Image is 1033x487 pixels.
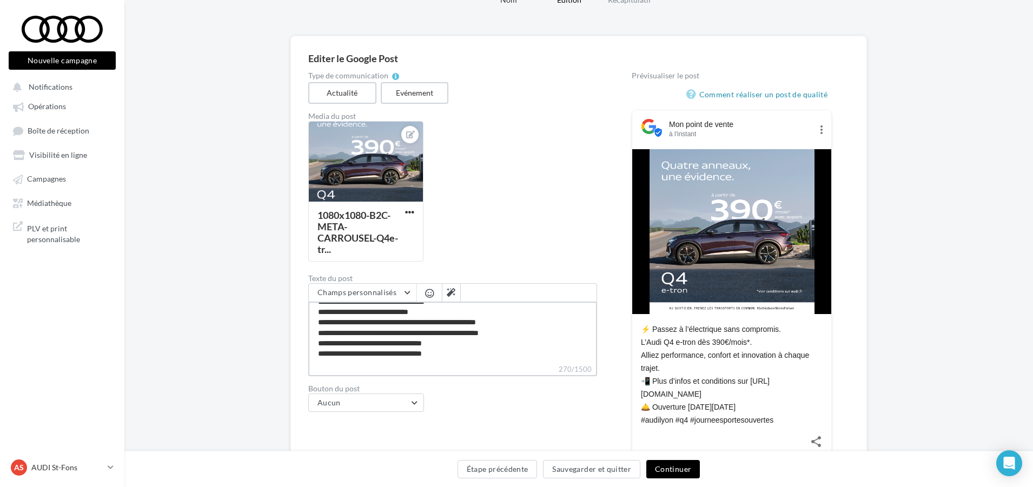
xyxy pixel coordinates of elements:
p: AUDI St-Fons [31,462,103,473]
a: Visibilité en ligne [6,145,118,164]
a: Campagnes [6,169,118,188]
span: Médiathèque [27,198,71,208]
span: Visibilité en ligne [29,150,87,159]
div: ⚡ Passez à l’électrique sans compromis. L’Audi Q4 e-tron dès 390€/mois*. Alliez performance, conf... [641,323,823,426]
span: Campagnes [27,175,66,184]
div: à l'instant [669,130,812,138]
label: Bouton du post [308,385,597,392]
button: Aucun [308,393,424,412]
span: Notifications [29,82,72,91]
label: Evénement [381,82,449,104]
button: Étape précédente [458,460,538,478]
span: AS [14,462,24,473]
a: AS AUDI St-Fons [9,457,116,478]
img: 1080x1080-B2C-META-CARROUSEL-Q4e-tron-01-V1-LOM3_TRANSPORTS [650,149,815,314]
button: Sauvegarder et quitter [543,460,640,478]
span: Aucun [317,398,341,407]
div: Media du post [308,112,597,120]
div: Editer le Google Post [308,54,849,63]
label: Actualité [308,82,376,104]
span: Champs personnalisés [317,288,396,297]
button: Champs personnalisés [309,284,416,302]
a: PLV et print personnalisable [6,217,118,249]
button: Continuer [646,460,700,478]
a: Opérations [6,96,118,116]
label: 270/1500 [308,364,597,376]
div: Mon point de vente [669,119,812,130]
button: Nouvelle campagne [9,51,116,70]
div: Open Intercom Messenger [996,450,1022,476]
a: Médiathèque [6,193,118,212]
span: Opérations [28,102,66,111]
span: Type de communication [308,72,388,79]
a: Comment réaliser un post de qualité [686,88,832,101]
div: Prévisualiser le post [632,72,832,79]
span: Boîte de réception [28,126,89,135]
a: Boîte de réception [6,121,118,141]
span: PLV et print personnalisable [27,221,111,244]
div: 1080x1080-B2C-META-CARROUSEL-Q4e-tr... [317,209,398,255]
label: Texte du post [308,275,597,282]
